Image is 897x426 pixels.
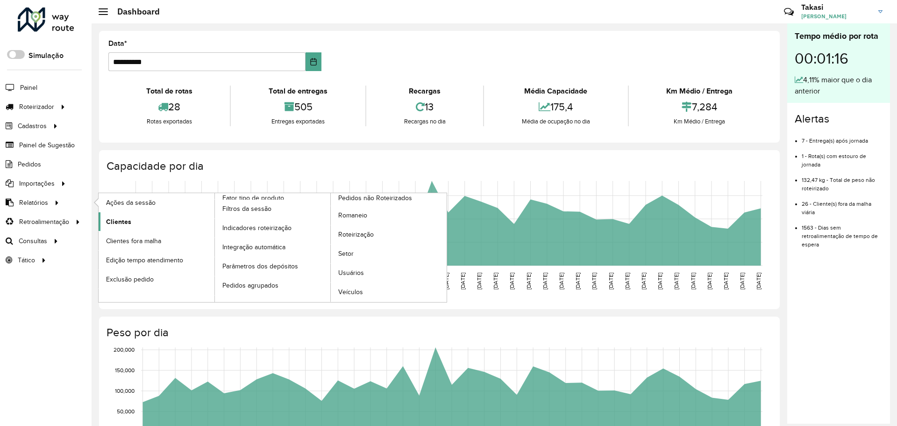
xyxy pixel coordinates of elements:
a: Edição tempo atendimento [99,251,214,269]
a: Usuários [331,264,447,282]
text: 100,000 [115,388,135,394]
text: [DATE] [706,273,712,289]
div: 505 [233,97,363,117]
text: [DATE] [509,273,515,289]
text: [DATE] [476,273,482,289]
div: Rotas exportadas [111,117,228,126]
span: Clientes [106,217,131,227]
li: 1563 - Dias sem retroalimentação de tempo de espera [802,217,883,249]
label: Simulação [28,50,64,61]
span: Integração automática [222,242,285,252]
span: Pedidos [18,159,41,169]
h3: Takasi [801,3,871,12]
h4: Peso por dia [107,326,770,339]
span: Indicadores roteirização [222,223,292,233]
span: Roteirizador [19,102,54,112]
text: [DATE] [492,273,498,289]
span: [PERSON_NAME] [801,12,871,21]
text: [DATE] [690,273,696,289]
a: Roteirização [331,225,447,244]
a: Clientes fora malha [99,231,214,250]
a: Veículos [331,283,447,302]
text: [DATE] [641,273,647,289]
text: [DATE] [591,273,597,289]
span: Filtros da sessão [222,204,271,214]
span: Retroalimentação [19,217,69,227]
div: 00:01:16 [795,43,883,74]
a: Integração automática [215,238,331,257]
text: [DATE] [755,273,762,289]
text: [DATE] [608,273,614,289]
a: Fator tipo de produto [99,193,331,302]
text: [DATE] [542,273,548,289]
div: Total de rotas [111,86,228,97]
li: 26 - Cliente(s) fora da malha viária [802,193,883,217]
text: [DATE] [624,273,630,289]
span: Painel [20,83,37,93]
a: Filtros da sessão [215,200,331,218]
h4: Capacidade por dia [107,159,770,173]
div: Tempo médio por rota [795,30,883,43]
text: [DATE] [739,273,745,289]
span: Roteirização [338,230,374,239]
span: Edição tempo atendimento [106,255,183,265]
text: [DATE] [526,273,532,289]
div: Recargas [369,86,481,97]
span: Cadastros [18,121,47,131]
text: [DATE] [673,273,679,289]
a: Ações da sessão [99,193,214,212]
text: [DATE] [657,273,663,289]
a: Clientes [99,212,214,231]
div: 7,284 [631,97,768,117]
div: Km Médio / Entrega [631,117,768,126]
div: 28 [111,97,228,117]
button: Choose Date [306,52,322,71]
text: [DATE] [460,273,466,289]
span: Fator tipo de produto [222,193,284,203]
div: Recargas no dia [369,117,481,126]
text: 50,000 [117,408,135,414]
span: Parâmetros dos depósitos [222,261,298,271]
label: Data [108,38,127,49]
span: Pedidos não Roteirizados [338,193,412,203]
span: Tático [18,255,35,265]
div: 175,4 [486,97,625,117]
span: Exclusão pedido [106,274,154,284]
div: Média Capacidade [486,86,625,97]
div: Km Médio / Entrega [631,86,768,97]
li: 1 - Rota(s) com estouro de jornada [802,145,883,169]
span: Consultas [19,236,47,246]
a: Romaneio [331,206,447,225]
li: 132,47 kg - Total de peso não roteirizado [802,169,883,193]
div: Entregas exportadas [233,117,363,126]
li: 7 - Entrega(s) após jornada [802,130,883,145]
a: Pedidos não Roteirizados [215,193,447,302]
div: 4,11% maior que o dia anterior [795,74,883,97]
a: Setor [331,245,447,263]
div: Média de ocupação no dia [486,117,625,126]
span: Ações da sessão [106,198,156,208]
span: Usuários [338,268,364,278]
div: 13 [369,97,481,117]
span: Painel de Sugestão [19,140,75,150]
div: Total de entregas [233,86,363,97]
span: Importações [19,179,55,188]
text: 200,000 [114,347,135,353]
a: Contato Rápido [779,2,799,22]
span: Relatórios [19,198,48,208]
text: [DATE] [723,273,729,289]
a: Pedidos agrupados [215,276,331,295]
span: Setor [338,249,354,259]
a: Exclusão pedido [99,270,214,289]
span: Romaneio [338,210,367,220]
a: Indicadores roteirização [215,219,331,238]
text: [DATE] [575,273,581,289]
span: Veículos [338,287,363,297]
text: 150,000 [115,367,135,373]
a: Parâmetros dos depósitos [215,257,331,276]
span: Clientes fora malha [106,236,161,246]
text: [DATE] [558,273,564,289]
h4: Alertas [795,112,883,126]
h2: Dashboard [108,7,160,17]
span: Pedidos agrupados [222,281,278,290]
